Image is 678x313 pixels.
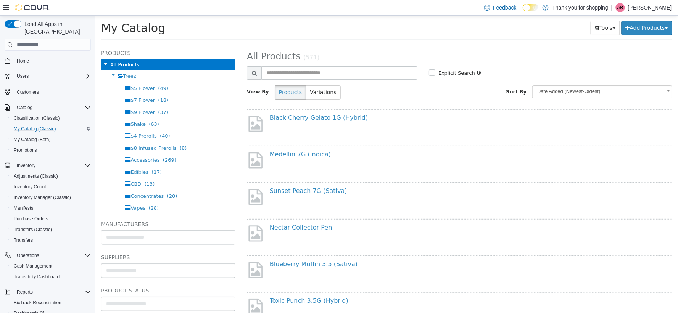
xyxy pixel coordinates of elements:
[552,3,608,12] p: Thank you for shopping
[11,182,49,191] a: Inventory Count
[14,226,52,233] span: Transfers (Classic)
[35,165,46,171] span: CBD
[14,161,39,170] button: Inventory
[63,82,73,87] span: (18)
[21,20,91,35] span: Load All Apps in [GEOGRAPHIC_DATA]
[11,225,91,234] span: Transfers (Classic)
[628,3,672,12] p: [PERSON_NAME]
[17,104,32,111] span: Catalog
[151,35,205,46] span: All Products
[174,98,273,106] a: Black Cherry Gelato 1G (Hybrid)
[14,216,48,222] span: Purchase Orders
[17,89,39,95] span: Customers
[151,99,169,117] img: missing-image.png
[11,214,52,223] a: Purchase Orders
[11,298,91,307] span: BioTrack Reconciliation
[11,214,91,223] span: Purchase Orders
[2,250,94,261] button: Operations
[174,172,252,179] a: Sunset Peach 7G (Sativa)
[6,6,70,19] span: My Catalog
[11,236,36,245] a: Transfers
[11,172,61,181] a: Adjustments (Classic)
[8,113,94,124] button: Classification (Classic)
[2,55,94,66] button: Home
[56,154,66,159] span: (17)
[68,141,81,147] span: (269)
[63,70,73,75] span: (49)
[8,261,94,271] button: Cash Management
[11,193,74,202] a: Inventory Manager (Classic)
[49,165,60,171] span: (13)
[6,33,140,42] h5: Products
[15,4,50,11] img: Cova
[14,274,60,280] span: Traceabilty Dashboard
[17,289,33,295] span: Reports
[14,251,42,260] button: Operations
[15,46,44,52] span: All Products
[14,103,91,112] span: Catalog
[35,189,50,195] span: Vapes
[341,54,380,61] label: Explicit Search
[8,213,94,224] button: Purchase Orders
[17,162,35,169] span: Inventory
[17,58,29,64] span: Home
[72,178,82,183] span: (20)
[8,271,94,282] button: Traceabilty Dashboard
[35,82,60,87] span: $7 Flower
[28,58,41,63] span: Treez
[11,146,40,155] a: Promotions
[2,71,94,82] button: Users
[14,56,32,66] a: Home
[8,171,94,181] button: Adjustments (Classic)
[437,70,577,83] a: Date Added (Newest-Oldest)
[11,146,91,155] span: Promotions
[616,3,625,12] div: Ariana Brown
[14,161,91,170] span: Inventory
[14,126,56,132] span: My Catalog (Classic)
[11,124,59,133] a: My Catalog (Classic)
[17,252,39,258] span: Operations
[174,208,237,215] a: Nectar Collector Pen
[14,88,42,97] a: Customers
[8,134,94,145] button: My Catalog (Beta)
[2,86,94,97] button: Customers
[526,5,577,19] button: Add Products
[2,287,94,297] button: Reports
[11,193,91,202] span: Inventory Manager (Classic)
[8,181,94,192] button: Inventory Count
[411,73,431,79] span: Sort By
[210,70,245,84] button: Variations
[11,124,91,133] span: My Catalog (Classic)
[11,182,91,191] span: Inventory Count
[174,135,235,142] a: Medellin 7G (Indica)
[11,114,91,123] span: Classification (Classic)
[14,103,35,112] button: Catalog
[35,154,53,159] span: Edibles
[151,209,169,227] img: missing-image.png
[35,117,61,123] span: $4 Prerolls
[151,282,169,300] img: missing-image.png
[6,237,140,246] h5: Suppliers
[11,272,91,281] span: Traceabilty Dashboard
[11,135,91,144] span: My Catalog (Beta)
[14,237,33,243] span: Transfers
[14,72,91,81] span: Users
[11,262,55,271] a: Cash Management
[35,94,60,100] span: $9 Flower
[11,135,54,144] a: My Catalog (Beta)
[64,117,75,123] span: (40)
[11,204,36,213] a: Manifests
[14,147,37,153] span: Promotions
[14,72,32,81] button: Users
[6,270,140,279] h5: Product Status
[14,184,46,190] span: Inventory Count
[14,115,60,121] span: Classification (Classic)
[617,3,623,12] span: AB
[14,287,36,297] button: Reports
[17,73,29,79] span: Users
[11,172,91,181] span: Adjustments (Classic)
[11,225,55,234] a: Transfers (Classic)
[151,172,169,191] img: missing-image.png
[11,298,64,307] a: BioTrack Reconciliation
